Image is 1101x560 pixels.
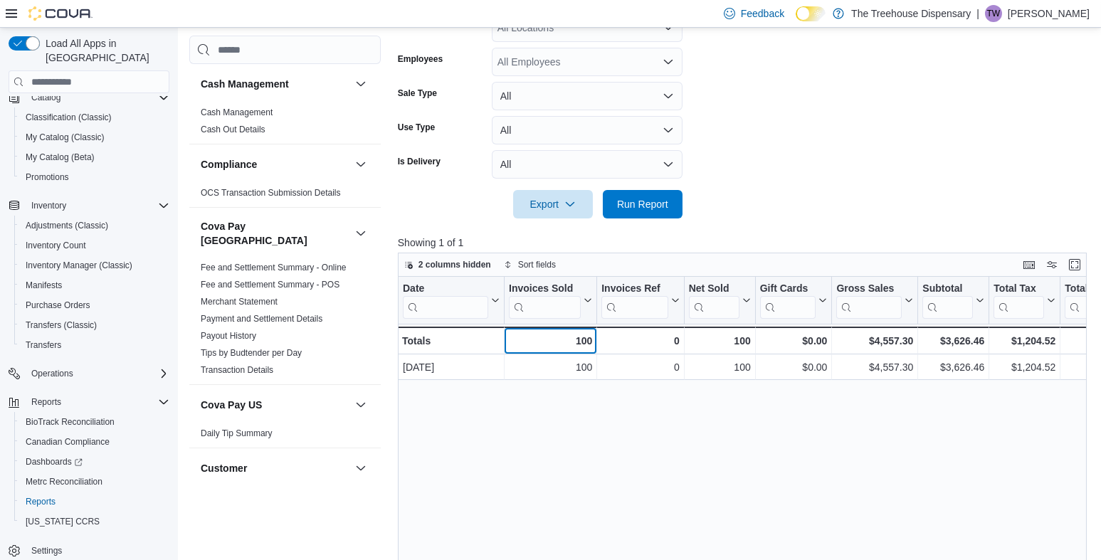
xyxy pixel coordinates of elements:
[26,240,86,251] span: Inventory Count
[14,275,175,295] button: Manifests
[603,190,683,218] button: Run Report
[352,75,369,93] button: Cash Management
[398,53,443,65] label: Employees
[509,359,592,376] div: 100
[26,365,169,382] span: Operations
[922,282,973,319] div: Subtotal
[26,393,169,411] span: Reports
[994,359,1055,376] div: $1,204.52
[741,6,784,21] span: Feedback
[20,433,169,450] span: Canadian Compliance
[20,473,108,490] a: Metrc Reconciliation
[26,393,67,411] button: Reports
[398,122,435,133] label: Use Type
[14,147,175,167] button: My Catalog (Beta)
[1066,256,1083,273] button: Enter fullscreen
[31,545,62,556] span: Settings
[418,259,491,270] span: 2 columns hidden
[26,197,169,214] span: Inventory
[20,129,110,146] a: My Catalog (Classic)
[20,257,169,274] span: Inventory Manager (Classic)
[201,124,265,135] span: Cash Out Details
[201,461,247,475] h3: Customer
[201,125,265,134] a: Cash Out Details
[796,21,796,22] span: Dark Mode
[14,452,175,472] a: Dashboards
[688,282,739,296] div: Net Sold
[201,331,256,341] a: Payout History
[922,332,984,349] div: $3,626.46
[352,156,369,173] button: Compliance
[403,282,488,296] div: Date
[509,282,581,296] div: Invoices Sold
[20,277,68,294] a: Manifests
[851,5,971,22] p: The Treehouse Dispensary
[201,296,278,307] span: Merchant Statement
[14,167,175,187] button: Promotions
[14,315,175,335] button: Transfers (Classic)
[201,428,273,439] span: Daily Tip Summary
[509,282,581,319] div: Invoices Sold
[352,225,369,242] button: Cova Pay [GEOGRAPHIC_DATA]
[663,56,674,68] button: Open list of options
[759,282,816,296] div: Gift Cards
[759,332,827,349] div: $0.00
[201,365,273,375] a: Transaction Details
[994,332,1055,349] div: $1,204.52
[26,152,95,163] span: My Catalog (Beta)
[26,476,102,487] span: Metrc Reconciliation
[20,493,61,510] a: Reports
[759,282,816,319] div: Gift Card Sales
[26,339,61,351] span: Transfers
[20,297,169,314] span: Purchase Orders
[20,493,169,510] span: Reports
[20,237,169,254] span: Inventory Count
[14,335,175,355] button: Transfers
[20,149,100,166] a: My Catalog (Beta)
[26,542,68,559] a: Settings
[20,169,75,186] a: Promotions
[1008,5,1090,22] p: [PERSON_NAME]
[201,314,322,324] a: Payment and Settlement Details
[20,317,169,334] span: Transfers (Classic)
[31,92,60,103] span: Catalog
[20,413,120,430] a: BioTrack Reconciliation
[20,237,92,254] a: Inventory Count
[509,332,592,349] div: 100
[760,359,828,376] div: $0.00
[189,259,381,384] div: Cova Pay [GEOGRAPHIC_DATA]
[663,22,674,33] button: Open list of options
[26,280,62,291] span: Manifests
[201,280,339,290] a: Fee and Settlement Summary - POS
[189,104,381,144] div: Cash Management
[836,332,913,349] div: $4,557.30
[189,184,381,207] div: Compliance
[26,89,66,106] button: Catalog
[26,300,90,311] span: Purchase Orders
[759,282,827,319] button: Gift Cards
[20,277,169,294] span: Manifests
[3,364,175,384] button: Operations
[201,461,349,475] button: Customer
[985,5,1002,22] div: Tina Wilkins
[20,217,114,234] a: Adjustments (Classic)
[492,82,683,110] button: All
[922,282,973,296] div: Subtotal
[26,197,72,214] button: Inventory
[836,282,902,296] div: Gross Sales
[402,332,500,349] div: Totals
[26,516,100,527] span: [US_STATE] CCRS
[20,513,105,530] a: [US_STATE] CCRS
[201,157,257,171] h3: Compliance
[14,512,175,532] button: [US_STATE] CCRS
[20,297,96,314] a: Purchase Orders
[201,107,273,117] a: Cash Management
[922,282,984,319] button: Subtotal
[3,196,175,216] button: Inventory
[201,330,256,342] span: Payout History
[201,187,341,199] span: OCS Transaction Submission Details
[14,492,175,512] button: Reports
[201,313,322,324] span: Payment and Settlement Details
[14,216,175,236] button: Adjustments (Classic)
[26,220,108,231] span: Adjustments (Classic)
